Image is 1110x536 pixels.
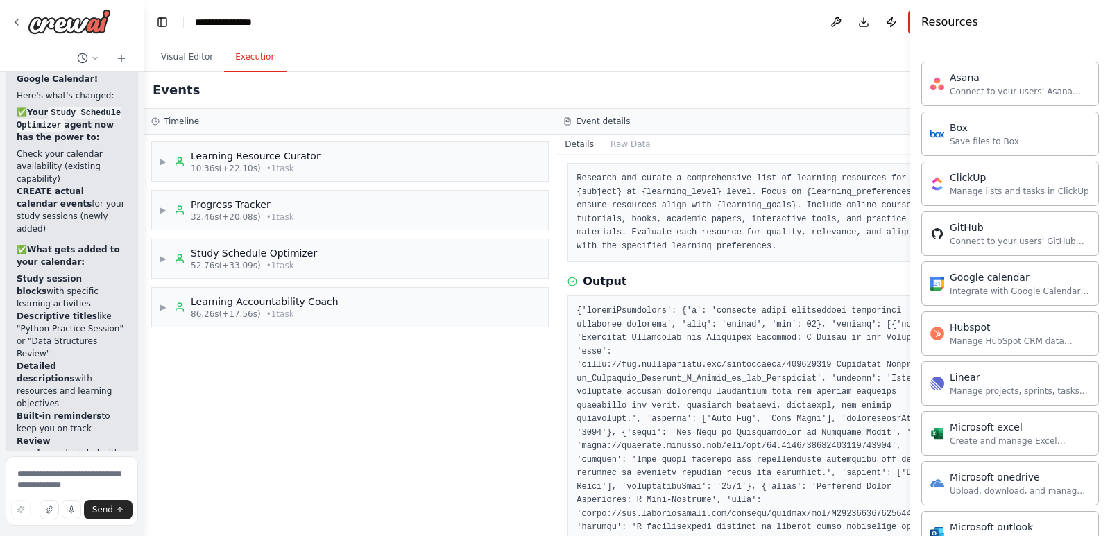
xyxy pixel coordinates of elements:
[191,163,261,174] span: 10.36s (+22.10s)
[950,470,1090,484] div: Microsoft onedrive
[17,107,121,142] strong: Your agent now has the power to:
[191,198,294,211] div: Progress Tracker
[950,136,1019,147] div: Save files to Box
[930,227,944,241] img: Github
[191,260,261,271] span: 52.76s (+33.09s)
[17,245,120,267] strong: What gets added to your calendar:
[191,149,321,163] div: Learning Resource Curator
[17,360,127,410] li: with resources and learning objectives
[950,320,1090,334] div: Hubspot
[17,273,127,310] li: with specific learning activities
[153,80,200,100] h2: Events
[930,177,944,191] img: Clickup
[950,286,1090,297] div: Integrate with Google Calendar to manage events, check availability, and access calendar data.
[950,171,1089,184] div: ClickUp
[576,116,630,127] h3: Event details
[266,260,294,271] span: • 1 task
[950,121,1019,135] div: Box
[577,172,948,253] pre: Research and curate a comprehensive list of learning resources for {subject} at {learning_level} ...
[17,243,127,268] p: ✅
[950,221,1090,234] div: GitHub
[28,9,111,34] img: Logo
[266,163,294,174] span: • 1 task
[11,500,31,519] button: Improve this prompt
[62,500,81,519] button: Click to speak your automation idea
[950,336,1090,347] div: Manage HubSpot CRM data including contacts, deals, and companies.
[110,50,133,67] button: Start a new chat
[159,302,167,313] span: ▶
[930,127,944,141] img: Box
[950,270,1090,284] div: Google calendar
[159,205,167,216] span: ▶
[950,420,1090,434] div: Microsoft excel
[195,15,264,29] nav: breadcrumb
[159,253,167,264] span: ▶
[556,135,602,154] button: Details
[950,86,1090,97] div: Connect to your users’ Asana accounts
[17,310,127,360] li: like "Python Practice Session" or "Data Structures Review"
[17,185,127,235] li: for your study sessions (newly added)
[950,435,1090,447] div: Create and manage Excel workbooks, worksheets, tables, and charts in OneDrive or SharePoint.
[583,273,626,290] h3: Output
[17,435,127,472] li: scheduled with spaced repetition timing
[950,71,1090,85] div: Asana
[40,500,59,519] button: Upload files
[17,274,82,296] strong: Study session blocks
[153,12,172,32] button: Hide left sidebar
[602,135,659,154] button: Raw Data
[17,148,127,185] li: Check your calendar availability (existing capability)
[191,309,261,320] span: 86.26s (+17.56s)
[950,236,1090,247] div: Connect to your users’ GitHub accounts
[17,411,101,421] strong: Built-in reminders
[930,476,944,490] img: Microsoft onedrive
[17,107,121,132] code: Study Schedule Optimizer
[164,116,199,127] h3: Timeline
[950,370,1090,384] div: Linear
[159,156,167,167] span: ▶
[191,295,339,309] div: Learning Accountability Coach
[150,43,224,72] button: Visual Editor
[191,211,261,223] span: 32.46s (+20.08s)
[950,520,1090,534] div: Microsoft outlook
[92,504,113,515] span: Send
[84,500,133,519] button: Send
[191,246,317,260] div: Study Schedule Optimizer
[950,186,1089,197] div: Manage lists and tasks in ClickUp
[930,426,944,440] img: Microsoft excel
[930,77,944,91] img: Asana
[17,106,127,144] p: ✅
[950,386,1090,397] div: Manage projects, sprints, tasks, and bug tracking in Linear
[71,50,105,67] button: Switch to previous chat
[930,327,944,340] img: Hubspot
[17,311,97,321] strong: Descriptive titles
[17,89,127,102] p: Here's what's changed:
[930,277,944,291] img: Google calendar
[266,211,294,223] span: • 1 task
[224,43,287,72] button: Execution
[17,436,57,458] strong: Review sessions
[17,361,74,383] strong: Detailed descriptions
[930,377,944,390] img: Linear
[266,309,294,320] span: • 1 task
[17,410,127,435] li: to keep you on track
[17,187,92,209] strong: CREATE actual calendar events
[950,485,1090,496] div: Upload, download, and manage files and folders in Microsoft OneDrive.
[921,14,978,31] h4: Resources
